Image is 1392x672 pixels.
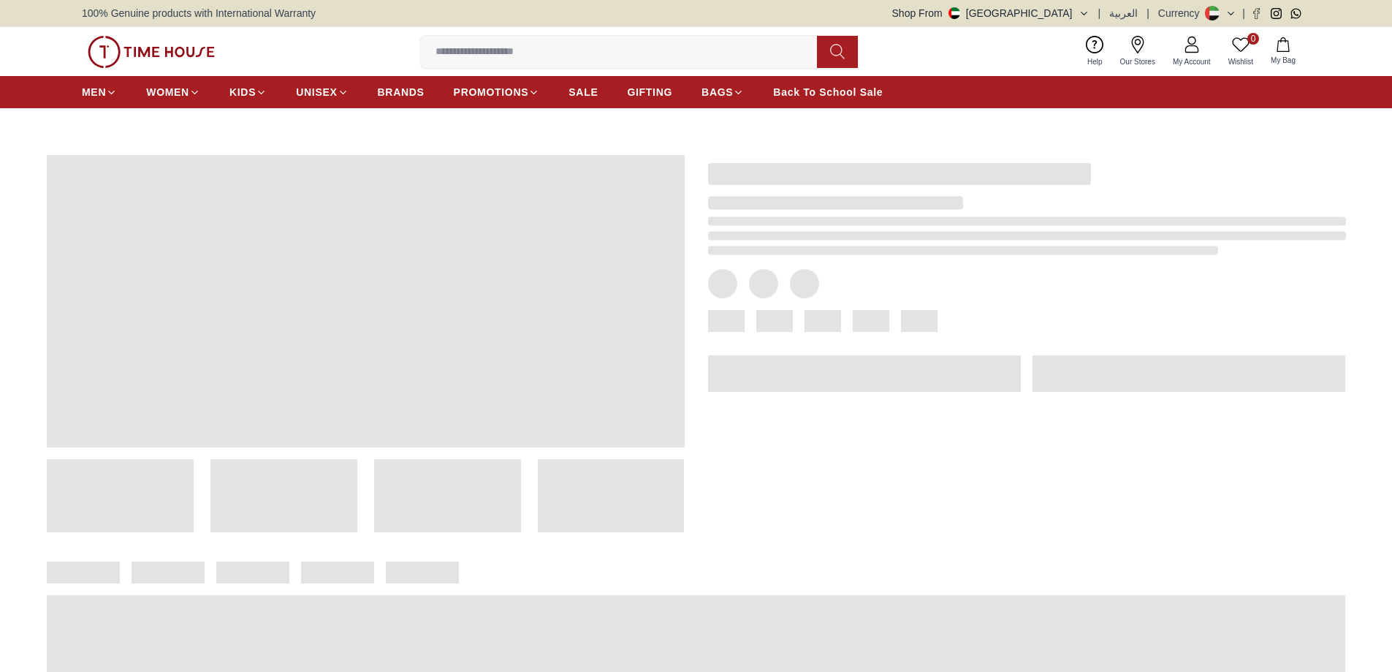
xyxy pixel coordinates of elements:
[1111,33,1164,70] a: Our Stores
[82,6,316,20] span: 100% Genuine products with International Warranty
[568,79,598,105] a: SALE
[568,85,598,99] span: SALE
[627,79,672,105] a: GIFTING
[1247,33,1259,45] span: 0
[1262,34,1304,69] button: My Bag
[1098,6,1101,20] span: |
[146,79,200,105] a: WOMEN
[378,85,425,99] span: BRANDS
[773,85,883,99] span: Back To School Sale
[229,85,256,99] span: KIDS
[1109,6,1138,20] button: العربية
[229,79,267,105] a: KIDS
[146,85,189,99] span: WOMEN
[1146,6,1149,20] span: |
[88,36,215,68] img: ...
[82,85,106,99] span: MEN
[296,85,337,99] span: UNISEX
[701,79,744,105] a: BAGS
[378,79,425,105] a: BRANDS
[1251,8,1262,19] a: Facebook
[1290,8,1301,19] a: Whatsapp
[1222,56,1259,67] span: Wishlist
[1265,55,1301,66] span: My Bag
[948,7,960,19] img: United Arab Emirates
[701,85,733,99] span: BAGS
[1271,8,1282,19] a: Instagram
[892,6,1089,20] button: Shop From[GEOGRAPHIC_DATA]
[1081,56,1108,67] span: Help
[82,79,117,105] a: MEN
[773,79,883,105] a: Back To School Sale
[1167,56,1217,67] span: My Account
[454,85,529,99] span: PROMOTIONS
[1158,6,1206,20] div: Currency
[1079,33,1111,70] a: Help
[296,79,348,105] a: UNISEX
[1114,56,1161,67] span: Our Stores
[627,85,672,99] span: GIFTING
[1220,33,1262,70] a: 0Wishlist
[1242,6,1245,20] span: |
[454,79,540,105] a: PROMOTIONS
